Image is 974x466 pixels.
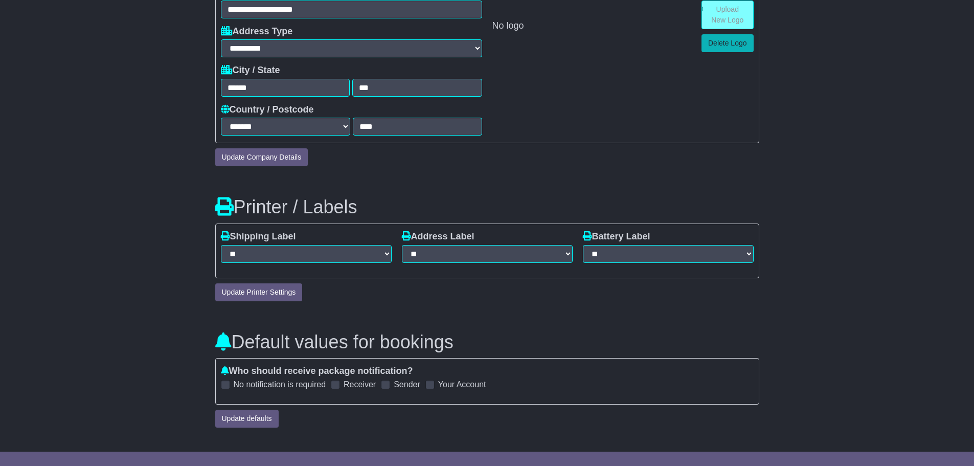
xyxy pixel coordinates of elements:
button: Update Printer Settings [215,283,303,301]
label: Your Account [438,380,486,389]
label: Sender [394,380,420,389]
label: City / State [221,65,280,76]
button: Update Company Details [215,148,308,166]
h3: Default values for bookings [215,332,759,352]
a: Upload New Logo [701,1,754,29]
span: No logo [492,20,524,31]
button: Update defaults [215,410,279,428]
label: Shipping Label [221,231,296,242]
label: Address Type [221,26,293,37]
label: Who should receive package notification? [221,366,413,377]
label: Country / Postcode [221,104,314,116]
label: Receiver [344,380,376,389]
h3: Printer / Labels [215,197,759,217]
label: No notification is required [234,380,326,389]
label: Address Label [402,231,474,242]
label: Battery Label [583,231,650,242]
